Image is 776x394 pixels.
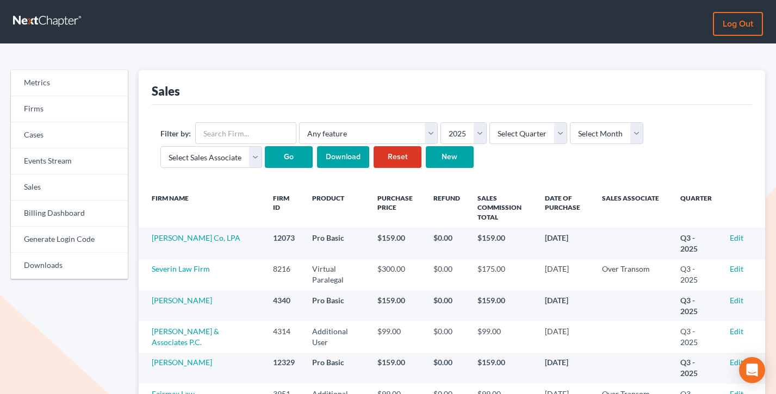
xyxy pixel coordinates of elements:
[369,228,425,259] td: $159.00
[469,187,537,228] th: Sales Commission Total
[469,228,537,259] td: $159.00
[264,228,304,259] td: 12073
[264,290,304,321] td: 4340
[425,187,469,228] th: Refund
[536,353,593,384] td: [DATE]
[369,321,425,352] td: $99.00
[303,259,369,290] td: Virtual Paralegal
[152,358,212,367] a: [PERSON_NAME]
[730,327,743,336] a: Edit
[739,357,765,383] div: Open Intercom Messenger
[730,296,743,305] a: Edit
[426,146,474,168] a: New
[303,353,369,384] td: Pro Basic
[264,187,304,228] th: Firm ID
[303,228,369,259] td: Pro Basic
[536,290,593,321] td: [DATE]
[730,233,743,242] a: Edit
[264,353,304,384] td: 12329
[469,321,537,352] td: $99.00
[317,146,369,168] input: Download
[11,227,128,253] a: Generate Login Code
[425,259,469,290] td: $0.00
[303,290,369,321] td: Pro Basic
[369,290,425,321] td: $159.00
[152,296,212,305] a: [PERSON_NAME]
[152,264,210,273] a: Severin Law Firm
[672,187,721,228] th: Quarter
[369,259,425,290] td: $300.00
[536,321,593,352] td: [DATE]
[11,253,128,279] a: Downloads
[593,187,672,228] th: Sales Associate
[672,353,721,384] td: Q3 - 2025
[11,96,128,122] a: Firms
[536,228,593,259] td: [DATE]
[11,122,128,148] a: Cases
[303,187,369,228] th: Product
[369,187,425,228] th: Purchase Price
[152,233,240,242] a: [PERSON_NAME] Co, LPA
[425,321,469,352] td: $0.00
[425,228,469,259] td: $0.00
[593,259,672,290] td: Over Transom
[469,259,537,290] td: $175.00
[369,353,425,384] td: $159.00
[139,187,264,228] th: Firm Name
[303,321,369,352] td: Additional User
[672,259,721,290] td: Q3 - 2025
[11,148,128,174] a: Events Stream
[672,228,721,259] td: Q3 - 2025
[425,353,469,384] td: $0.00
[265,146,313,168] input: Go
[11,174,128,201] a: Sales
[152,83,180,99] div: Sales
[264,321,304,352] td: 4314
[11,70,128,96] a: Metrics
[672,290,721,321] td: Q3 - 2025
[536,187,593,228] th: Date of Purchase
[713,12,763,36] a: Log out
[195,122,296,144] input: Search Firm...
[730,358,743,367] a: Edit
[152,327,219,347] a: [PERSON_NAME] & Associates P.C.
[469,290,537,321] td: $159.00
[160,128,191,139] label: Filter by:
[730,264,743,273] a: Edit
[469,353,537,384] td: $159.00
[374,146,421,168] a: Reset
[425,290,469,321] td: $0.00
[536,259,593,290] td: [DATE]
[11,201,128,227] a: Billing Dashboard
[672,321,721,352] td: Q3 - 2025
[264,259,304,290] td: 8216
